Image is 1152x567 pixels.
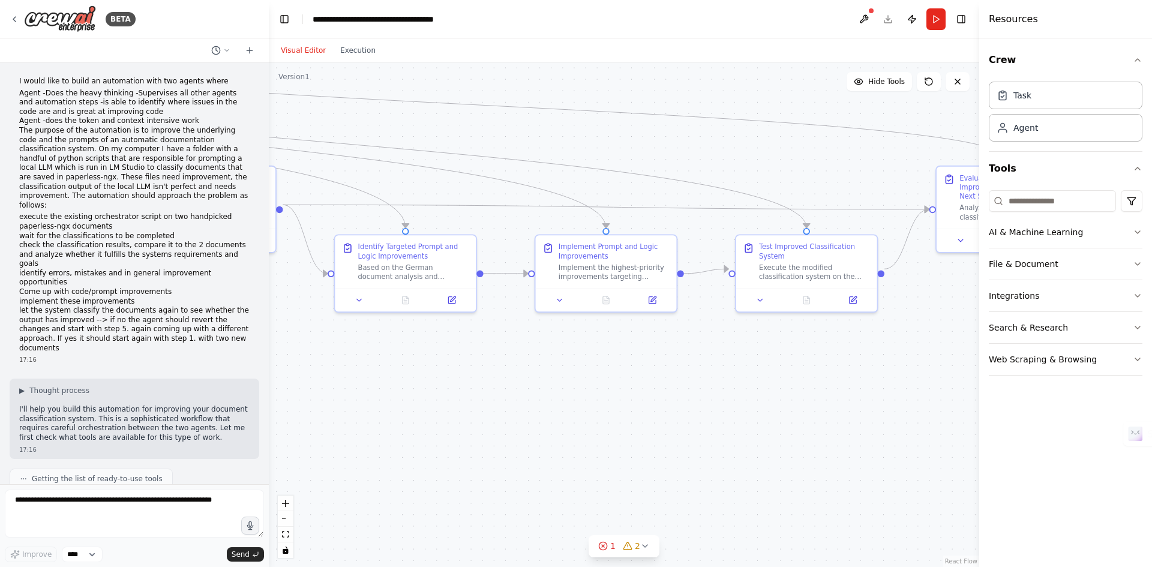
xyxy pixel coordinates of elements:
button: Open in side panel [232,234,271,248]
div: Evaluate Classification Improvements and Recommend Next Steps [959,173,1070,201]
div: Based on the German document analysis and classification results, identify specific improvement o... [358,263,469,281]
span: 1 [610,540,616,552]
button: Tools [989,152,1142,185]
span: ▶ [19,386,25,395]
div: Tools [989,185,1142,385]
button: 12 [589,535,659,557]
div: Test Improved Classification SystemExecute the modified classification system on the same two tes... [735,234,878,313]
li: Come up with code/prompt improvements [19,287,250,297]
button: toggle interactivity [278,542,293,558]
li: implement these improvements [19,297,250,307]
g: Edge from 4f6cb8f0-9a5b-42a3-801f-a3ceeda562a3 to 82f29f1f-41cd-44bf-a35d-3d0a06dbc7c3 [283,199,929,215]
span: Send [232,550,250,559]
button: Start a new chat [240,43,259,58]
li: wait for the classifications to be completed [19,232,250,241]
button: Hide right sidebar [953,11,970,28]
button: fit view [278,527,293,542]
span: 2 [635,540,640,552]
button: No output available [782,293,831,307]
button: Send [227,547,264,562]
img: Logo [24,5,96,32]
div: Identify Targeted Prompt and Logic ImprovementsBased on the German document analysis and classifi... [334,234,477,313]
button: File & Document [989,248,1142,280]
p: The purpose of the automation is to improve the underlying code and the prompts of an automatic d... [19,126,250,210]
g: Edge from 4d3d5095-9cfd-438b-823d-485e9da29b0d to 82f29f1f-41cd-44bf-a35d-3d0a06dbc7c3 [884,203,929,274]
div: 17:16 [19,445,250,454]
div: Evaluate Classification Improvements and Recommend Next StepsAnalyze the improved classification ... [935,166,1079,253]
span: Hide Tools [868,77,905,86]
div: Agent [1013,122,1038,134]
div: Version 1 [278,72,310,82]
nav: breadcrumb [313,13,434,25]
span: Improve [22,550,52,559]
button: Visual Editor [274,43,333,58]
button: Hide left sidebar [276,11,293,28]
li: check the classification results, compare it to the 2 documents and analyze whether it fulfills t... [19,241,250,269]
button: Open in side panel [833,293,872,307]
div: Test Improved Classification System [759,242,870,261]
p: I would like to build an automation with two agents where [19,77,250,86]
div: Implement Prompt and Logic ImprovementsImplement the highest-priority improvements targeting mode... [535,234,678,313]
g: Edge from 8d68d635-7c02-4f8d-aafe-1f73fe5c054d to c7c883ae-abc0-4493-a7ca-f47d1c6d1580 [484,268,528,279]
p: I'll help you build this automation for improving your document classification system. This is a ... [19,405,250,442]
button: No output available [582,293,631,307]
li: let the system classify the documents again to see whether the output has improved --> if no the ... [19,306,250,353]
span: Thought process [29,386,89,395]
button: Hide Tools [847,72,912,91]
button: Improve [5,547,57,562]
div: Implement the highest-priority improvements targeting model_gpt_fixed.py (preferred) or model.py.... [559,263,670,281]
g: Edge from 4f6cb8f0-9a5b-42a3-801f-a3ceeda562a3 to 8d68d635-7c02-4f8d-aafe-1f73fe5c054d [283,199,327,280]
div: Analyze the improved classification results to determine if the implemented changes have enhanced... [959,203,1070,222]
div: Implement Prompt and Logic Improvements [559,242,670,261]
a: React Flow attribution [945,558,977,565]
button: Click to speak your automation idea [241,517,259,535]
button: ▶Thought process [19,386,89,395]
div: 17:16 [19,355,250,364]
div: BETA [106,12,136,26]
div: React Flow controls [278,496,293,558]
div: Task [1013,89,1031,101]
div: Execute the modified classification system on the same two test documents using the Flask API /cl... [759,263,870,281]
li: Agent -Does the heavy thinking -Supervises all other agents and automation steps -is able to iden... [19,89,250,117]
button: Switch to previous chat [206,43,235,58]
button: Integrations [989,280,1142,311]
button: No output available [381,293,430,307]
button: Web Scraping & Browsing [989,344,1142,375]
li: execute the existing orchestrator script on two handpicked paperless-ngx documents [19,212,250,231]
div: Crew [989,77,1142,151]
button: AI & Machine Learning [989,217,1142,248]
button: Open in side panel [632,293,672,307]
span: Getting the list of ready-to-use tools [32,474,163,484]
g: Edge from c7c883ae-abc0-4493-a7ca-f47d1c6d1580 to 4d3d5095-9cfd-438b-823d-485e9da29b0d [684,263,728,280]
button: Open in side panel [432,293,472,307]
button: Execution [333,43,383,58]
li: Agent -does the token and context intensive work [19,116,250,126]
button: Crew [989,43,1142,77]
button: zoom out [278,511,293,527]
h4: Resources [989,12,1038,26]
button: Search & Research [989,312,1142,343]
div: Identify Targeted Prompt and Logic Improvements [358,242,469,261]
li: identify errors, mistakes and in general improvement opportunities [19,269,250,287]
button: zoom in [278,496,293,511]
